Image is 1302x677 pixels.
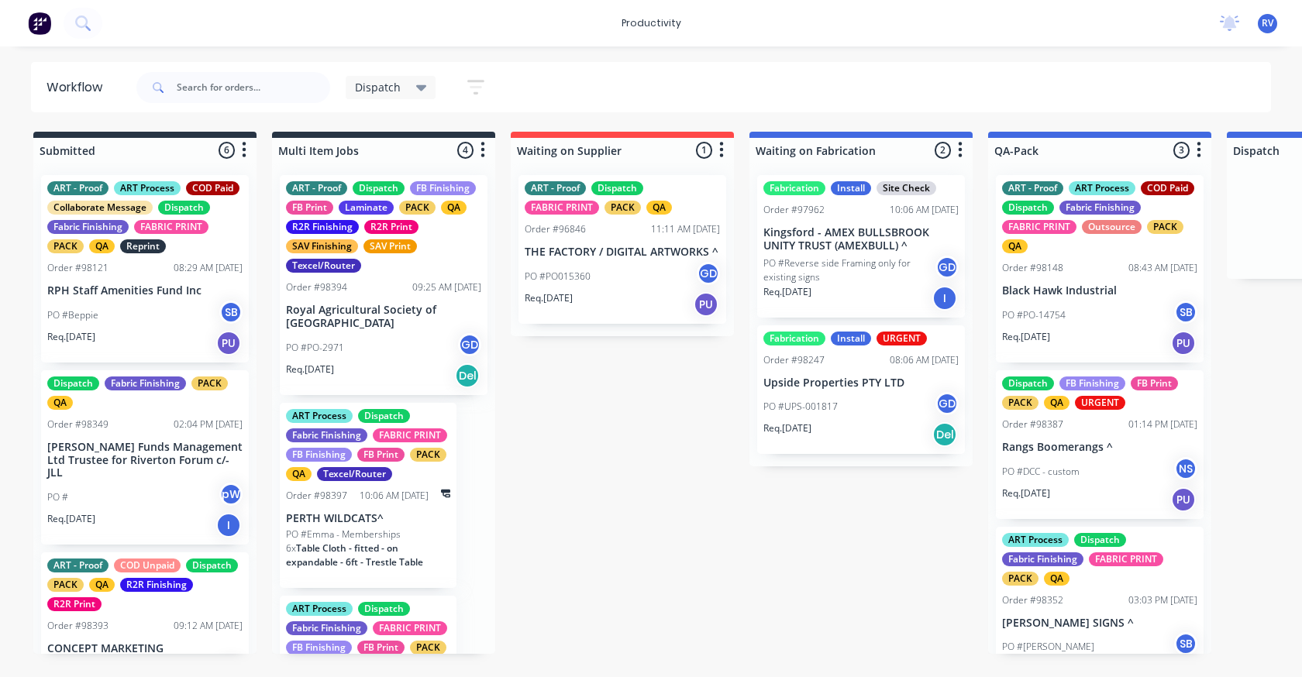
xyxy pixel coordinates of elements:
div: Texcel/Router [317,467,392,481]
div: QA [1002,239,1028,253]
div: Order #98393 [47,619,108,633]
div: pW [219,483,243,506]
p: Rangs Boomerangs ^ [1002,441,1197,454]
div: 03:03 PM [DATE] [1128,593,1197,607]
div: Reprint [120,239,166,253]
div: PU [1171,487,1196,512]
div: QA [47,396,73,410]
input: Search for orders... [177,72,330,103]
div: Dispatch [358,409,410,423]
div: Fabric Finishing [1002,552,1083,566]
div: FABRIC PRINT [1089,552,1163,566]
div: URGENT [877,332,927,345]
div: Order #98394 [286,280,347,294]
div: 11:11 AM [DATE] [651,222,720,236]
p: PO #Beppie [47,308,98,322]
div: Dispatch [1002,201,1054,215]
p: PO #UPS-001817 [763,400,838,414]
div: PACK [410,641,446,655]
div: FB Print [286,201,333,215]
div: Del [932,422,957,447]
p: [PERSON_NAME] SIGNS ^ [1002,617,1197,630]
div: FB Finishing [286,448,352,462]
div: PACK [47,239,84,253]
p: RPH Staff Amenities Fund Inc [47,284,243,297]
div: DispatchFB FinishingFB PrintPACKQAURGENTOrder #9838701:14 PM [DATE]Rangs Boomerangs ^PO #DCC - cu... [996,370,1204,519]
div: ART Process [1002,533,1069,547]
div: 09:25 AM [DATE] [412,280,481,294]
div: DispatchFabric FinishingPACKQAOrder #9834902:04 PM [DATE][PERSON_NAME] Funds Management Ltd Trust... [41,370,249,545]
div: Dispatch [591,181,643,195]
div: Fabric Finishing [286,621,367,635]
p: Royal Agricultural Society of [GEOGRAPHIC_DATA] [286,304,481,330]
div: Order #98352 [1002,593,1063,607]
div: COD Paid [186,181,239,195]
div: PACK [1002,396,1038,410]
div: ART - Proof [1002,181,1063,195]
div: Outsource [1082,220,1142,234]
div: Fabric Finishing [105,376,186,390]
div: Order #98397 [286,489,347,503]
div: FB Finishing [286,641,352,655]
div: SB [1174,301,1197,324]
div: Site Check [877,181,936,195]
div: Dispatch [47,376,99,390]
p: Req. [DATE] [525,291,573,305]
div: ART - Proof [525,181,586,195]
div: R2R Finishing [120,578,193,592]
div: ART - ProofART ProcessCOD PaidDispatchFabric FinishingFABRIC PRINTOutsourcePACKQAOrder #9814808:4... [996,175,1204,363]
div: PACK [191,376,228,390]
div: I [216,513,241,538]
p: PERTH WILDCATS^ [286,512,450,525]
div: SAV Finishing [286,239,358,253]
div: NS [1174,457,1197,480]
div: FabricationInstallURGENTOrder #9824708:06 AM [DATE]Upside Properties PTY LTDPO #UPS-001817GDReq.[... [757,325,965,455]
div: PU [1171,331,1196,356]
div: ART - Proof [286,181,347,195]
div: FB Print [357,641,405,655]
p: Req. [DATE] [286,363,334,376]
div: PACK [604,201,641,215]
div: PACK [399,201,436,215]
div: FB Print [1131,376,1178,390]
div: ART ProcessDispatchFabric FinishingFABRIC PRINTFB FinishingFB PrintPACKQATexcel/RouterOrder #9839... [280,403,456,589]
div: Dispatch [358,602,410,616]
div: PACK [47,578,84,592]
div: QA [286,467,312,481]
p: Req. [DATE] [763,285,811,299]
div: Fabrication [763,181,825,195]
div: productivity [614,12,689,35]
div: ART - Proof [47,558,108,572]
p: CONCEPT MARKETING [47,642,243,655]
div: Workflow [46,78,110,97]
div: PACK [1002,572,1038,586]
div: ART Process [114,181,181,195]
div: Fabric Finishing [47,220,129,234]
div: 02:04 PM [DATE] [174,418,243,431]
span: RV [1262,16,1273,30]
p: Upside Properties PTY LTD [763,376,959,390]
div: Fabric Finishing [286,428,367,442]
p: Req. [DATE] [1002,330,1050,344]
img: Factory [28,12,51,35]
p: PO #[PERSON_NAME] [1002,640,1094,654]
div: I [932,286,957,311]
div: PU [694,292,718,317]
p: THE FACTORY / DIGITAL ARTWORKS ^ [525,246,720,259]
div: ART Process [1069,181,1135,195]
div: Del [455,363,480,388]
p: PO #DCC - custom [1002,465,1080,479]
div: FABRIC PRINT [1002,220,1076,234]
div: PACK [410,448,446,462]
p: Kingsford - AMEX BULLSBROOK UNITY TRUST (AMEXBULL) ^ [763,226,959,253]
div: ART - ProofART ProcessCOD PaidCollaborate MessageDispatchFabric FinishingFABRIC PRINTPACKQAReprin... [41,175,249,363]
div: Fabric Finishing [1059,201,1141,215]
div: Install [831,181,871,195]
div: ART - Proof [47,181,108,195]
div: Order #98121 [47,261,108,275]
p: Req. [DATE] [47,330,95,344]
div: Order #98387 [1002,418,1063,431]
div: GD [935,392,959,415]
span: Table Cloth - fitted - on expandable - 6ft - Trestle Table [286,541,423,569]
div: Dispatch [1074,533,1126,547]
